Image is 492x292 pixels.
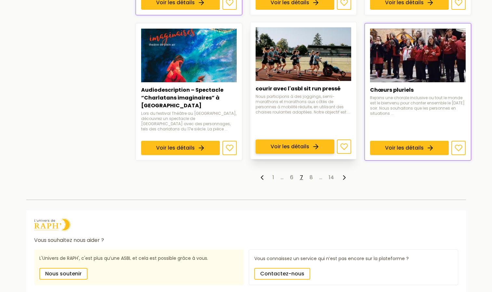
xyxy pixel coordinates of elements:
li: … [281,174,284,181]
button: Ajouter aux favoris [451,141,466,155]
a: Nous soutenir [39,268,87,280]
button: Ajouter aux favoris [222,141,237,155]
span: Nous soutenir [45,270,82,278]
a: 14 [329,174,334,181]
a: 1 [273,174,274,181]
li: … [319,174,322,181]
p: L'Univers de RAPH', c'est plus qu’une ASBL et cela est possible grâce à vous. [39,255,238,263]
button: Ajouter aux favoris [337,139,351,154]
a: Voir les détails [141,141,220,155]
a: Contactez-nous [254,268,310,280]
p: Vous souhaitez nous aider ? [34,236,458,244]
span: Contactez-nous [260,270,304,278]
img: logo Univers de Raph [34,218,71,231]
a: Voir les détails [370,141,449,155]
a: Voir les détails [256,139,334,154]
a: 7 [300,174,303,181]
p: Vous connaissez un service qui n’est pas encore sur la plateforme ? [254,255,453,263]
a: 6 [290,174,293,181]
a: 8 [310,174,313,181]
